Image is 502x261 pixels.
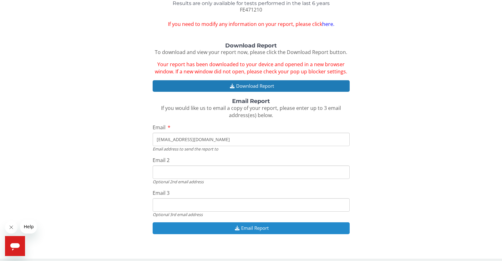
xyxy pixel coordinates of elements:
[225,42,277,49] strong: Download Report
[5,221,18,234] iframe: Close message
[153,179,350,185] div: Optional 2nd email address
[153,21,350,28] span: If you need to modify any information on your report, please click
[155,49,347,56] span: To download and view your report now, please click the Download Report button.
[153,124,165,131] span: Email
[153,146,350,152] div: Email address to send the report to
[20,220,37,234] iframe: Message from company
[153,222,350,234] button: Email Report
[153,80,350,92] button: Download Report
[5,236,25,256] iframe: Button to launch messaging window
[153,190,170,196] span: Email 3
[232,98,270,105] strong: Email Report
[155,61,347,75] span: Your report has been downloaded to your device and opened in a new browser window. If a new windo...
[153,1,350,6] h4: Results are only available for tests performed in the last 6 years
[322,21,334,27] a: here.
[240,6,262,13] span: FE471210
[153,212,350,217] div: Optional 3rd email address
[153,157,170,164] span: Email 2
[161,105,341,119] span: If you would like us to email a copy of your report, please enter up to 3 email address(es) below.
